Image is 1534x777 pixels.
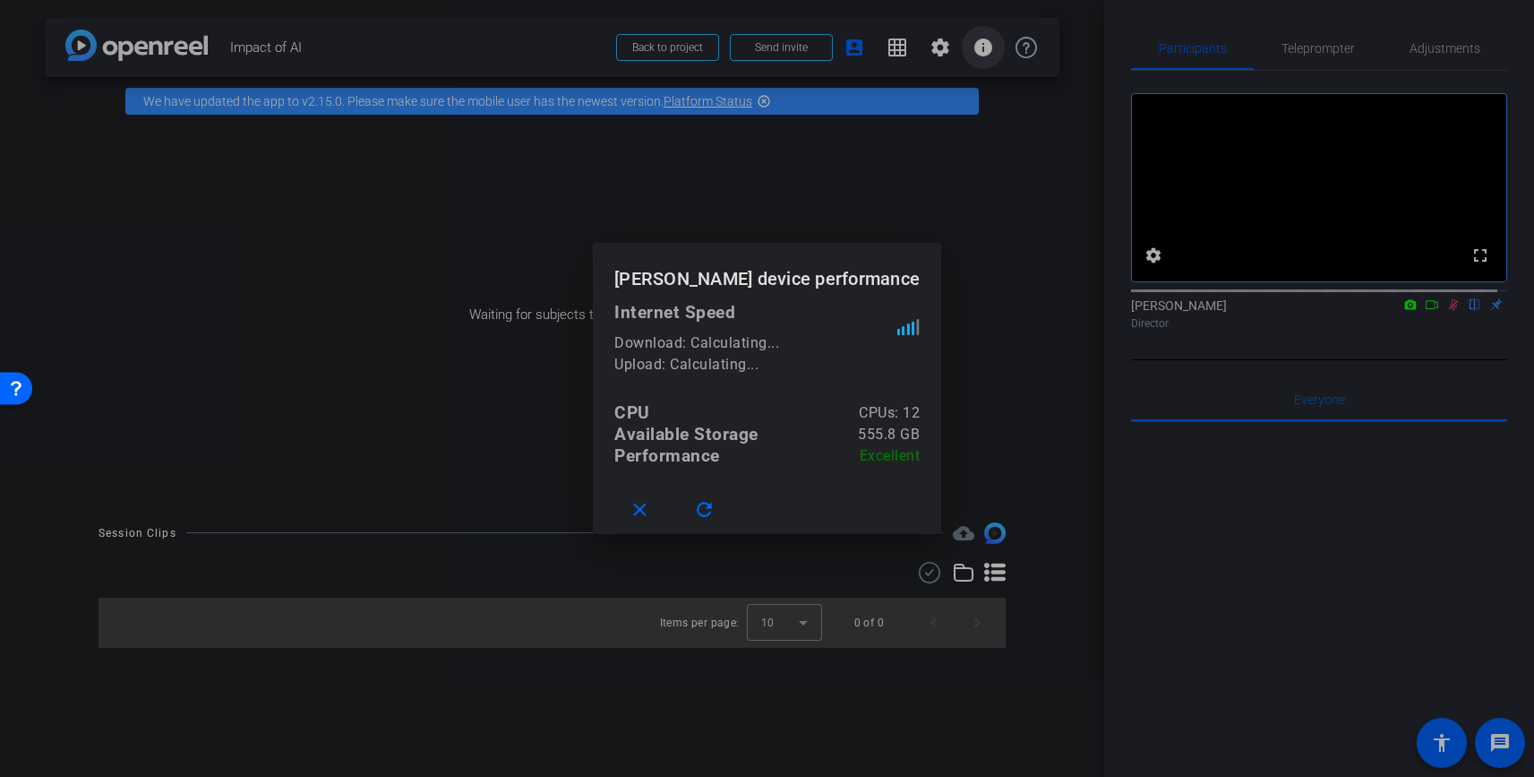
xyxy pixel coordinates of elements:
div: Upload: Calculating... [614,354,897,376]
div: Internet Speed [614,302,920,324]
div: CPUs: 12 [859,402,920,424]
div: Excellent [860,445,921,467]
div: CPU [614,402,650,424]
h1: [PERSON_NAME] device performance [593,243,941,301]
div: Performance [614,445,720,467]
div: 555.8 GB [858,424,920,445]
div: Download: Calculating... [614,332,897,354]
div: Available Storage [614,424,758,445]
mat-icon: close [629,499,651,522]
mat-icon: refresh [693,499,716,522]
